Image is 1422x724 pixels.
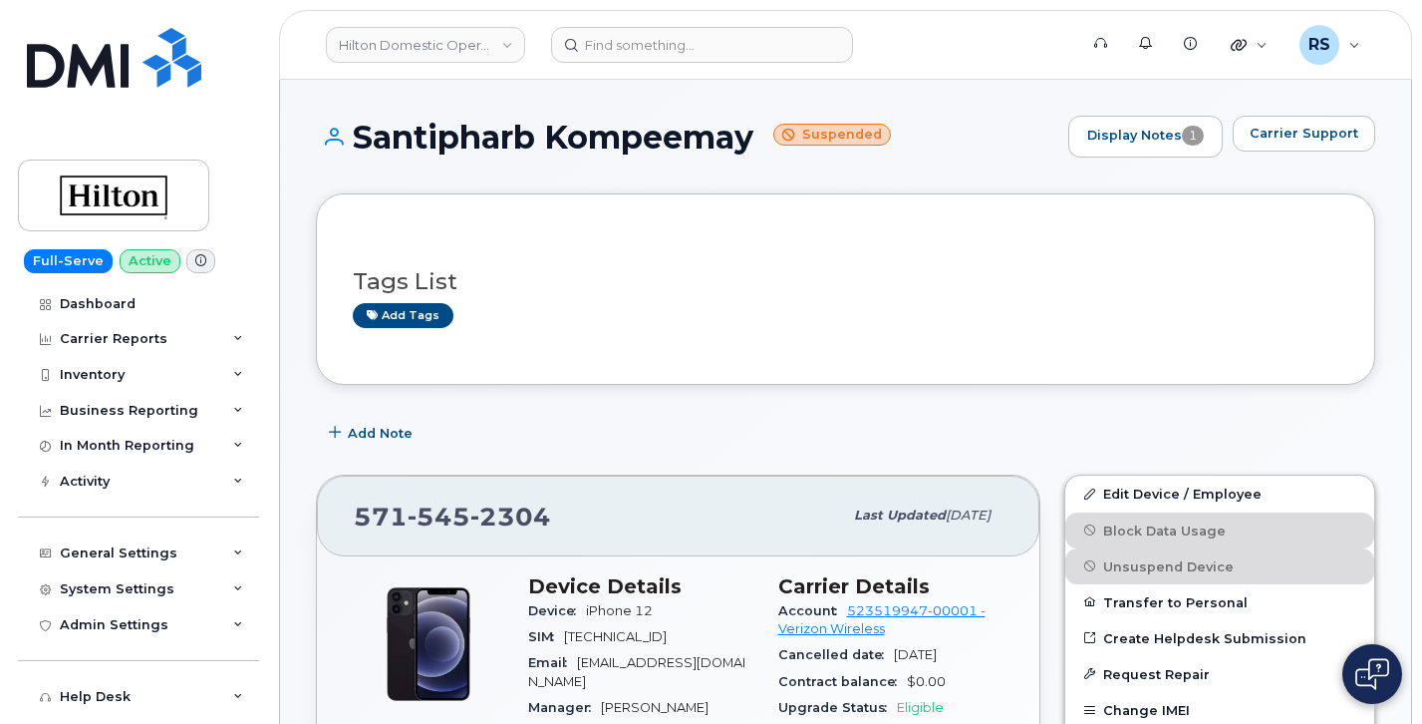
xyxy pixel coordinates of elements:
[1182,126,1204,146] span: 1
[353,269,1338,294] h3: Tags List
[528,574,754,598] h3: Device Details
[1065,513,1374,548] button: Block Data Usage
[778,603,847,618] span: Account
[894,647,937,662] span: [DATE]
[1065,584,1374,620] button: Transfer to Personal
[1068,116,1223,158] a: Display Notes1
[316,120,1058,155] h1: Santipharb Kompeemay
[1233,116,1375,152] button: Carrier Support
[601,700,709,715] span: [PERSON_NAME]
[1103,558,1234,573] span: Unsuspend Device
[586,603,653,618] span: iPhone 12
[316,415,429,451] button: Add Note
[408,502,470,532] span: 545
[778,700,897,715] span: Upgrade Status
[564,629,667,644] span: [TECHNICAL_ID]
[1065,656,1374,692] button: Request Repair
[528,700,601,715] span: Manager
[897,700,944,715] span: Eligible
[907,674,946,689] span: $0.00
[528,603,586,618] span: Device
[353,303,453,328] a: Add tags
[778,603,986,636] a: 523519947-00001 - Verizon Wireless
[1065,476,1374,512] a: Edit Device / Employee
[778,574,1004,598] h3: Carrier Details
[369,584,488,704] img: iPhone_12.jpg
[354,502,551,532] span: 571
[778,647,894,662] span: Cancelled date
[528,629,564,644] span: SIM
[854,508,946,523] span: Last updated
[470,502,551,532] span: 2304
[946,508,991,523] span: [DATE]
[348,424,413,443] span: Add Note
[1065,548,1374,584] button: Unsuspend Device
[528,655,577,670] span: Email
[528,655,745,688] span: [EMAIL_ADDRESS][DOMAIN_NAME]
[1250,124,1358,143] span: Carrier Support
[778,674,907,689] span: Contract balance
[1355,658,1389,690] img: Open chat
[773,124,891,147] small: Suspended
[1065,620,1374,656] a: Create Helpdesk Submission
